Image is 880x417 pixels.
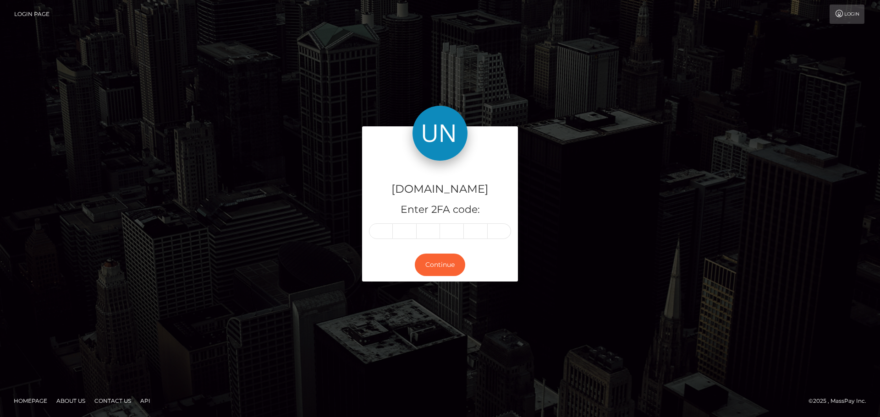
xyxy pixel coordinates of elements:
[53,394,89,408] a: About Us
[830,5,864,24] a: Login
[415,254,465,276] button: Continue
[412,106,467,161] img: Unlockt.me
[369,181,511,197] h4: [DOMAIN_NAME]
[14,5,49,24] a: Login Page
[91,394,135,408] a: Contact Us
[137,394,154,408] a: API
[10,394,51,408] a: Homepage
[808,396,873,406] div: © 2025 , MassPay Inc.
[369,203,511,217] h5: Enter 2FA code:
